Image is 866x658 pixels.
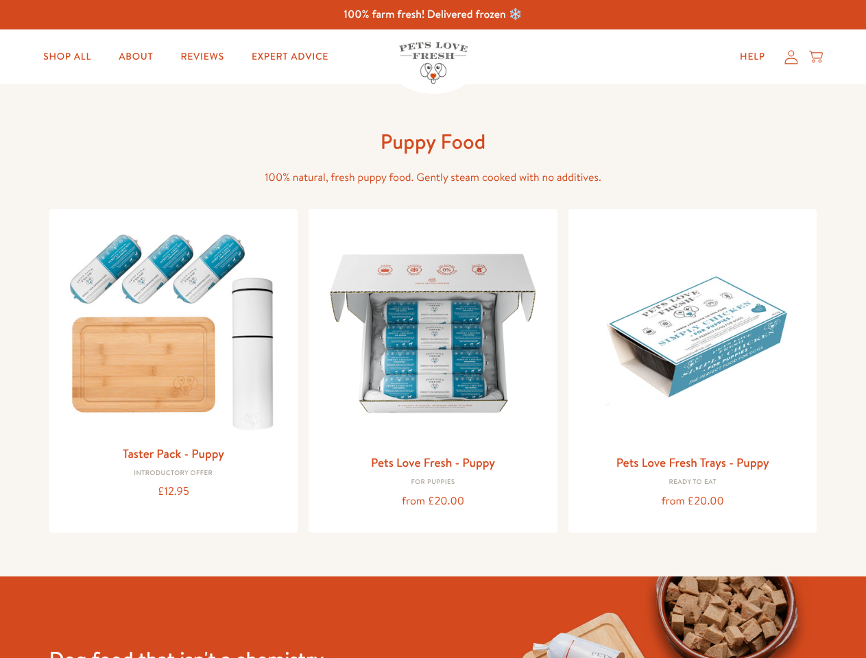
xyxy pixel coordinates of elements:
a: Reviews [169,43,234,71]
div: For puppies [320,478,546,487]
div: Ready to eat [579,478,806,487]
img: Pets Love Fresh [399,42,468,84]
h1: Puppy Food [214,128,653,155]
a: Expert Advice [241,43,339,71]
div: £12.95 [60,483,287,501]
div: from £20.00 [579,492,806,511]
a: About [108,43,164,71]
a: Pets Love Fresh Trays - Puppy [616,454,769,471]
a: Pets Love Fresh - Puppy [371,454,495,471]
img: Pets Love Fresh - Puppy [320,220,546,447]
img: Taster Pack - Puppy [60,220,287,437]
a: Help [729,43,776,71]
div: from £20.00 [320,492,546,511]
a: Shop All [32,43,102,71]
img: Pets Love Fresh Trays - Puppy [579,220,806,447]
span: 100% natural, fresh puppy food. Gently steam cooked with no additives. [265,170,601,185]
a: Taster Pack - Puppy [123,445,224,462]
div: Introductory Offer [60,470,287,478]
